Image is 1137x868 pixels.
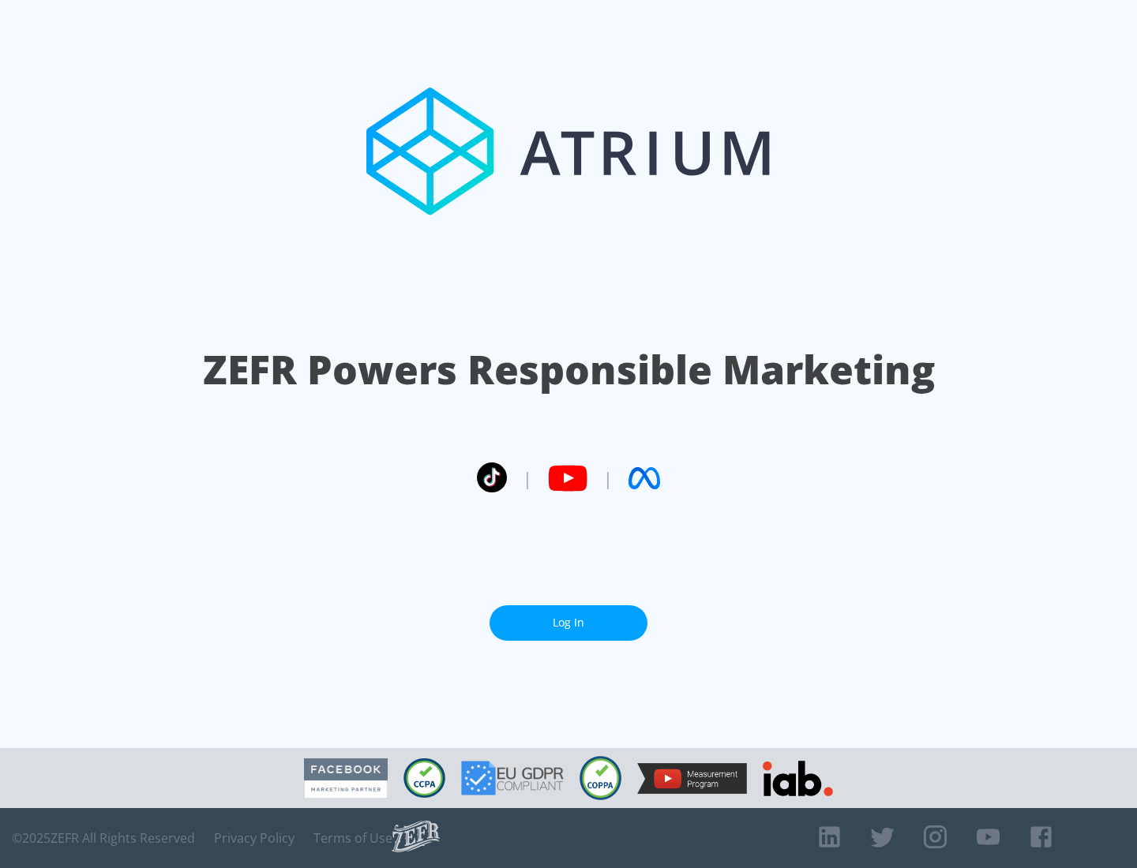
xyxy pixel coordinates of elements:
img: YouTube Measurement Program [637,763,747,794]
a: Log In [490,605,647,641]
img: CCPA Compliant [403,758,445,798]
span: © 2025 ZEFR All Rights Reserved [12,830,195,846]
img: COPPA Compliant [580,756,621,800]
a: Terms of Use [313,830,392,846]
img: GDPR Compliant [461,761,564,795]
a: Privacy Policy [214,830,295,846]
span: | [603,466,613,490]
span: | [523,466,532,490]
h1: ZEFR Powers Responsible Marketing [203,342,935,397]
img: IAB [763,761,833,796]
img: Facebook Marketing Partner [304,758,388,799]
